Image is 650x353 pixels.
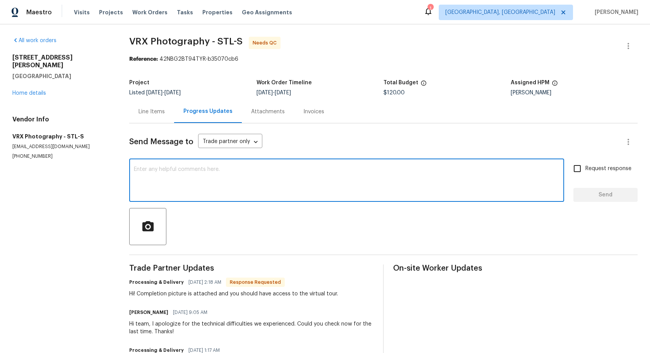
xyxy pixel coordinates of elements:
[12,72,111,80] h5: [GEOGRAPHIC_DATA]
[12,38,56,43] a: All work orders
[129,278,184,286] h6: Processing & Delivery
[257,90,291,95] span: -
[227,278,284,286] span: Response Requested
[129,37,243,46] span: VRX Photography - STL-S
[592,9,638,16] span: [PERSON_NAME]
[12,153,111,160] p: [PHONE_NUMBER]
[129,309,168,316] h6: [PERSON_NAME]
[393,264,638,272] span: On-site Worker Updates
[129,138,193,146] span: Send Message to
[445,9,555,16] span: [GEOGRAPHIC_DATA], [GEOGRAPHIC_DATA]
[173,309,207,316] span: [DATE] 9:05 AM
[129,55,638,63] div: 42NBG2BT94TYR-b35070cb6
[257,80,312,85] h5: Work Order Timeline
[12,90,46,96] a: Home details
[253,39,280,47] span: Needs QC
[585,165,631,173] span: Request response
[146,90,162,95] span: [DATE]
[129,290,338,298] div: Hi! Completion picture is attached and you should have access to the virtual tour.
[74,9,90,16] span: Visits
[129,264,374,272] span: Trade Partner Updates
[26,9,52,16] span: Maestro
[383,90,405,95] span: $120.00
[183,107,233,115] div: Progress Updates
[12,116,111,123] h4: Vendor Info
[99,9,123,16] span: Projects
[177,10,193,15] span: Tasks
[511,90,638,95] div: [PERSON_NAME]
[257,90,273,95] span: [DATE]
[132,9,168,16] span: Work Orders
[275,90,291,95] span: [DATE]
[139,108,165,116] div: Line Items
[511,80,549,85] h5: Assigned HPM
[12,143,111,150] p: [EMAIL_ADDRESS][DOMAIN_NAME]
[12,133,111,140] h5: VRX Photography - STL-S
[188,278,221,286] span: [DATE] 2:18 AM
[552,80,558,90] span: The hpm assigned to this work order.
[421,80,427,90] span: The total cost of line items that have been proposed by Opendoor. This sum includes line items th...
[251,108,285,116] div: Attachments
[198,136,262,148] div: Trade partner only
[129,80,149,85] h5: Project
[129,90,181,95] span: Listed
[428,5,433,12] div: 1
[202,9,233,16] span: Properties
[242,9,292,16] span: Geo Assignments
[129,320,374,336] div: Hi team, I apologize for the technical difficulties we experienced. Could you check now for the l...
[164,90,181,95] span: [DATE]
[129,56,158,62] b: Reference:
[12,54,111,69] h2: [STREET_ADDRESS][PERSON_NAME]
[303,108,324,116] div: Invoices
[146,90,181,95] span: -
[383,80,418,85] h5: Total Budget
